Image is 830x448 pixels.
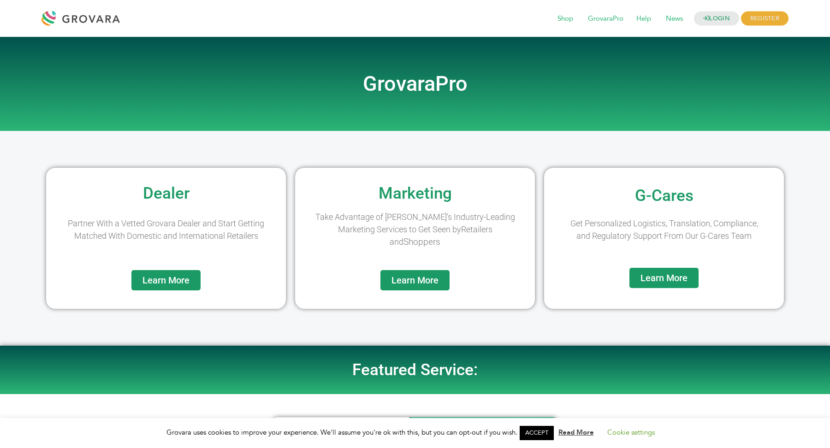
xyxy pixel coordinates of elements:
[581,14,630,24] a: GrovaraPro
[166,428,664,437] span: Grovara uses cookies to improve your experience. We'll assume you're ok with this, but you can op...
[403,236,440,247] span: Shoppers
[581,10,630,28] span: GrovaraPro
[551,14,580,24] a: Shop
[131,270,201,290] a: Learn More
[65,217,267,242] p: Partner With a Vetted Grovara Dealer and Start Getting Matched With Domestic and International Re...
[551,10,580,28] span: Shop
[152,74,678,94] h2: GrovaraPro
[659,14,689,24] a: News
[741,12,788,26] span: REGISTER
[607,428,655,437] a: Cookie settings
[630,14,658,24] a: Help
[659,10,689,28] span: News
[142,276,190,285] span: Learn More
[314,211,516,249] p: Take Advantage of [PERSON_NAME]’s Industry-Leading Marketing Services to Get Seen by
[549,188,779,204] h2: G-Cares
[520,426,554,440] a: ACCEPT
[558,428,594,437] a: Read More
[300,185,530,201] h2: Marketing
[51,185,281,201] h2: Dealer
[391,276,439,285] span: Learn More
[380,270,450,290] a: Learn More
[563,217,765,242] p: Get Personalized Logistics, Translation, Compliance, and Regulatory Support From Our G-Cares Team
[152,362,678,378] h2: Featured Service:
[629,268,699,288] a: Learn More
[694,12,739,26] a: LOGIN
[630,10,658,28] span: Help
[640,273,688,283] span: Learn More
